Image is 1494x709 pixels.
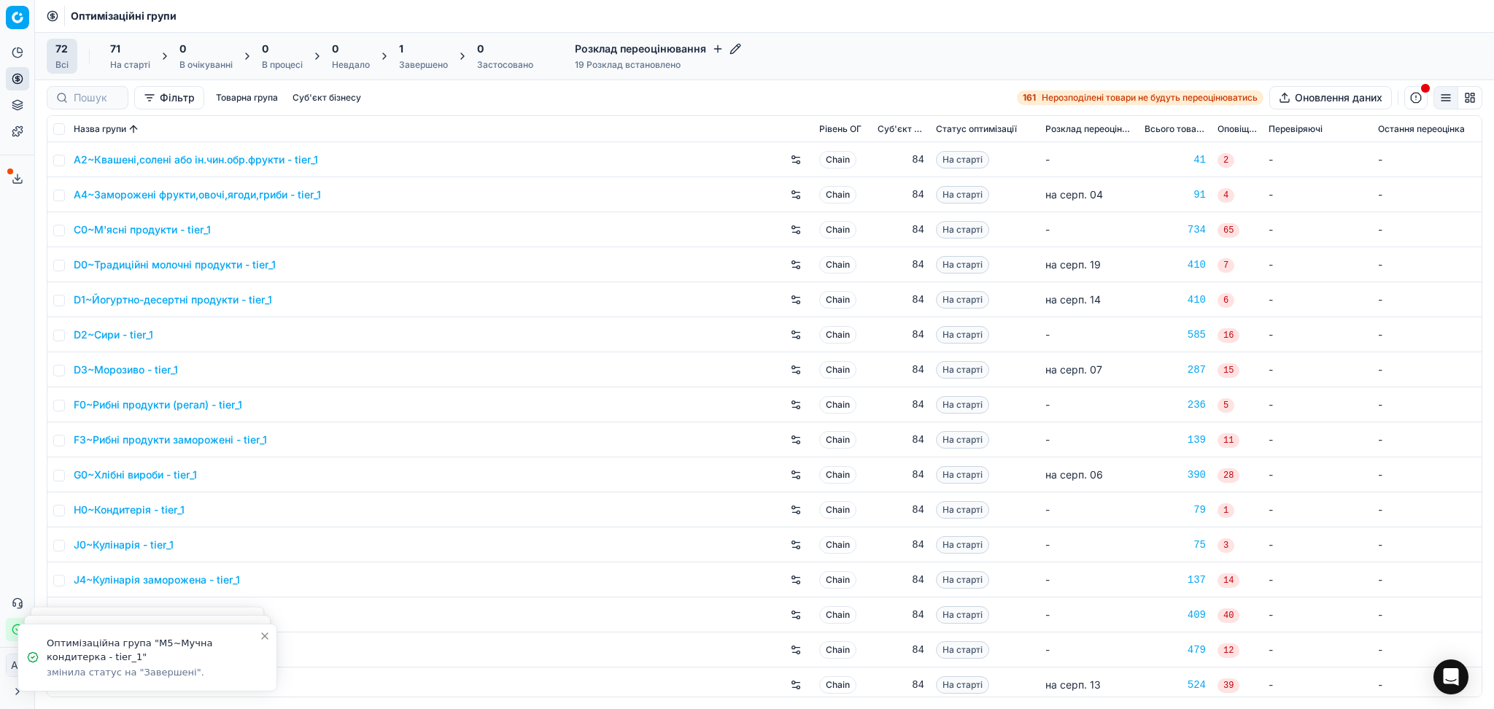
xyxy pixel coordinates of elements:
div: В процесі [262,59,303,71]
span: Chain [819,396,856,414]
a: F3~Рибні продукти заморожені - tier_1 [74,433,267,447]
td: - [1040,422,1139,457]
span: Chain [819,431,856,449]
td: - [1263,212,1372,247]
td: - [1372,352,1482,387]
span: 65 [1218,223,1239,238]
div: Оптимізаційна група "M5~Мучна кондитерка - tier_1" [47,636,259,665]
div: 84 [878,538,924,552]
a: A4~Заморожені фрукти,овочі,ягоди,гриби - tier_1 [74,187,321,202]
span: Остання переоцінка [1378,123,1465,135]
span: На старті [936,641,989,659]
span: Chain [819,466,856,484]
span: Chain [819,151,856,168]
div: 734 [1145,222,1206,237]
div: 84 [878,573,924,587]
a: 91 [1145,187,1206,202]
a: 524 [1145,678,1206,692]
td: - [1372,212,1482,247]
span: 3 [1218,538,1234,553]
td: - [1372,492,1482,527]
button: Фільтр [134,86,204,109]
a: 287 [1145,363,1206,377]
div: 84 [878,643,924,657]
button: Товарна група [210,89,284,106]
td: - [1372,597,1482,632]
td: - [1372,562,1482,597]
div: Всі [55,59,69,71]
td: - [1040,142,1139,177]
a: 75 [1145,538,1206,552]
td: - [1263,142,1372,177]
td: - [1372,632,1482,667]
div: 479 [1145,643,1206,657]
span: На старті [936,151,989,168]
div: 41 [1145,152,1206,167]
td: - [1263,387,1372,422]
td: - [1040,527,1139,562]
td: - [1372,527,1482,562]
span: Суб'єкт бізнесу [878,123,924,135]
span: На старті [936,361,989,379]
a: H0~Кондитерія - tier_1 [74,503,185,517]
h4: Розклад переоцінювання [575,42,741,56]
a: J4~Кулінарія заморожена - tier_1 [74,573,240,587]
div: 410 [1145,257,1206,272]
span: 28 [1218,468,1239,483]
div: В очікуванні [179,59,233,71]
div: 84 [878,468,924,482]
td: - [1372,667,1482,702]
span: Рівень OГ [819,123,862,135]
span: Статус оптимізації [936,123,1017,135]
span: Оповіщення [1218,123,1257,135]
span: Chain [819,256,856,274]
span: 39 [1218,678,1239,693]
td: - [1040,317,1139,352]
span: на серп. 14 [1045,293,1101,306]
div: змінила статус на "Завершені". [47,666,259,679]
button: AK [6,654,29,677]
button: Close toast [256,627,274,645]
a: 137 [1145,573,1206,587]
span: На старті [936,571,989,589]
div: 410 [1145,292,1206,307]
a: 79 [1145,503,1206,517]
span: 7 [1218,258,1234,273]
td: - [1372,422,1482,457]
span: На старті [936,536,989,554]
div: 409 [1145,608,1206,622]
td: - [1040,387,1139,422]
td: - [1263,667,1372,702]
td: - [1263,562,1372,597]
span: 0 [332,42,338,56]
span: на серп. 06 [1045,468,1103,481]
td: - [1263,177,1372,212]
a: J0~Кулінарія - tier_1 [74,538,174,552]
div: 84 [878,152,924,167]
a: A2~Квашені,солені або ін.чин.обр.фрукти - tier_1 [74,152,318,167]
span: 6 [1218,293,1234,308]
span: Chain [819,606,856,624]
td: - [1372,177,1482,212]
span: Chain [819,221,856,239]
span: 2 [1218,153,1234,168]
td: - [1263,247,1372,282]
td: - [1040,562,1139,597]
span: На старті [936,186,989,204]
span: 71 [110,42,120,56]
td: - [1040,597,1139,632]
div: 84 [878,503,924,517]
td: - [1263,352,1372,387]
span: Розклад переоцінювання [1045,123,1133,135]
span: На старті [936,501,989,519]
span: 14 [1218,573,1239,588]
span: На старті [936,676,989,694]
button: Sorted by Назва групи ascending [126,122,141,136]
a: D3~Морозиво - tier_1 [74,363,178,377]
a: 161Нерозподілені товари не будуть переоцінюватись [1017,90,1263,105]
span: Chain [819,501,856,519]
button: Оновлення даних [1269,86,1392,109]
span: 4 [1218,188,1234,203]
